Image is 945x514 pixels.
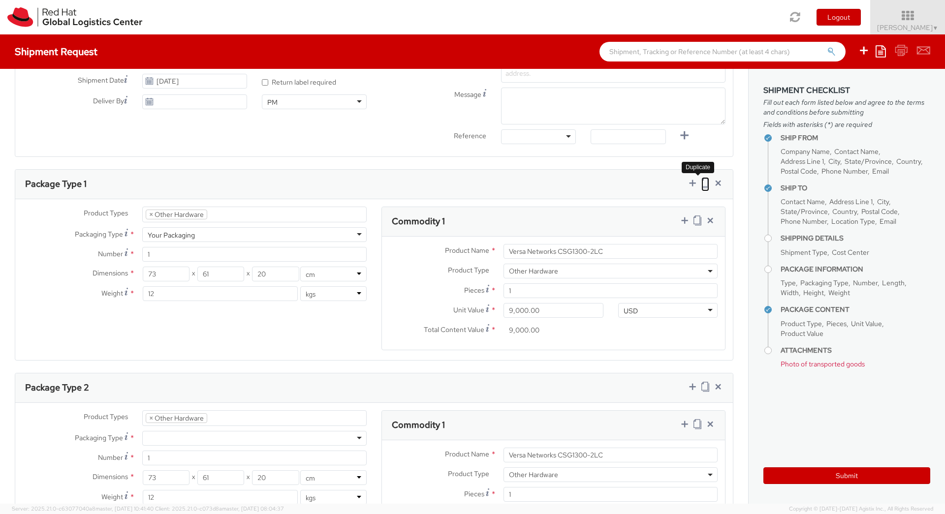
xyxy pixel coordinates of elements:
[148,230,195,240] div: Your Packaging
[872,167,889,176] span: Email
[826,319,847,328] span: Pieces
[197,267,244,281] input: Width
[15,46,97,57] h4: Shipment Request
[781,248,827,257] span: Shipment Type
[252,267,299,281] input: Height
[781,306,930,313] h4: Package Content
[781,167,817,176] span: Postal Code
[763,467,930,484] button: Submit
[821,167,868,176] span: Phone Number
[143,267,189,281] input: Length
[155,505,284,512] span: Client: 2025.21.0-c073d8a
[803,288,824,297] span: Height
[98,453,123,462] span: Number
[7,7,142,27] img: rh-logistics-00dfa346123c4ec078e1.svg
[853,278,878,287] span: Number
[828,288,850,297] span: Weight
[93,96,124,106] span: Deliver By
[832,207,857,216] span: Country
[861,207,898,216] span: Postal Code
[93,472,128,481] span: Dimensions
[845,157,892,166] span: State/Province
[101,289,123,298] span: Weight
[149,414,153,423] span: ×
[781,329,823,338] span: Product Value
[267,97,278,107] div: PM
[781,278,796,287] span: Type
[763,120,930,129] span: Fields with asterisks (*) are required
[817,9,861,26] button: Logout
[828,157,840,166] span: City
[244,267,252,281] span: X
[189,267,197,281] span: X
[789,505,933,513] span: Copyright © [DATE]-[DATE] Agistix Inc., All Rights Reserved
[453,305,484,314] span: Unit Value
[454,131,486,140] span: Reference
[834,147,879,156] span: Contact Name
[781,217,827,226] span: Phone Number
[933,24,939,32] span: ▼
[84,209,128,217] span: Product Types
[781,157,824,166] span: Address Line 1
[78,75,124,86] span: Shipment Date
[851,319,882,328] span: Unit Value
[896,157,921,166] span: Country
[149,210,153,219] span: ×
[262,76,338,87] label: Return label required
[829,197,873,206] span: Address Line 1
[781,197,825,206] span: Contact Name
[800,278,849,287] span: Packaging Type
[464,286,484,295] span: Pieces
[504,264,718,278] span: Other Hardware
[781,207,828,216] span: State/Province
[682,162,714,173] div: Duplicate
[831,217,875,226] span: Location Type
[781,288,799,297] span: Width
[392,420,445,430] h3: Commodity 1
[98,249,123,258] span: Number
[454,90,481,99] span: Message
[781,134,930,142] h4: Ship From
[95,505,154,512] span: master, [DATE] 10:41:40
[448,469,489,478] span: Product Type
[763,86,930,95] h3: Shipment Checklist
[781,266,930,273] h4: Package Information
[75,230,123,239] span: Packaging Type
[599,42,846,61] input: Shipment, Tracking or Reference Number (at least 4 chars)
[882,278,905,287] span: Length
[445,450,489,458] span: Product Name
[197,470,244,485] input: Width
[101,492,123,501] span: Weight
[448,266,489,274] span: Product Type
[781,235,930,242] h4: Shipping Details
[424,325,484,334] span: Total Content Value
[25,179,87,189] h3: Package Type 1
[222,505,284,512] span: master, [DATE] 08:04:37
[504,467,718,482] span: Other Hardware
[189,470,197,485] span: X
[509,267,712,275] span: Other Hardware
[781,319,822,328] span: Product Type
[877,197,889,206] span: City
[12,505,154,512] span: Server: 2025.21.0-c63077040a8
[244,470,252,485] span: X
[781,184,930,192] h4: Ship To
[877,23,939,32] span: [PERSON_NAME]
[84,412,128,421] span: Product Types
[262,79,268,86] input: Return label required
[25,383,89,393] h3: Package Type 2
[143,470,189,485] input: Length
[509,470,712,479] span: Other Hardware
[445,246,489,255] span: Product Name
[781,360,865,368] span: Photo of transported goods
[93,269,128,277] span: Dimensions
[624,306,638,316] div: USD
[392,216,445,226] h3: Commodity 1
[464,489,484,498] span: Pieces
[781,147,830,156] span: Company Name
[146,413,207,423] li: Other Hardware
[880,217,896,226] span: Email
[252,470,299,485] input: Height
[781,347,930,354] h4: Attachments
[75,433,123,442] span: Packaging Type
